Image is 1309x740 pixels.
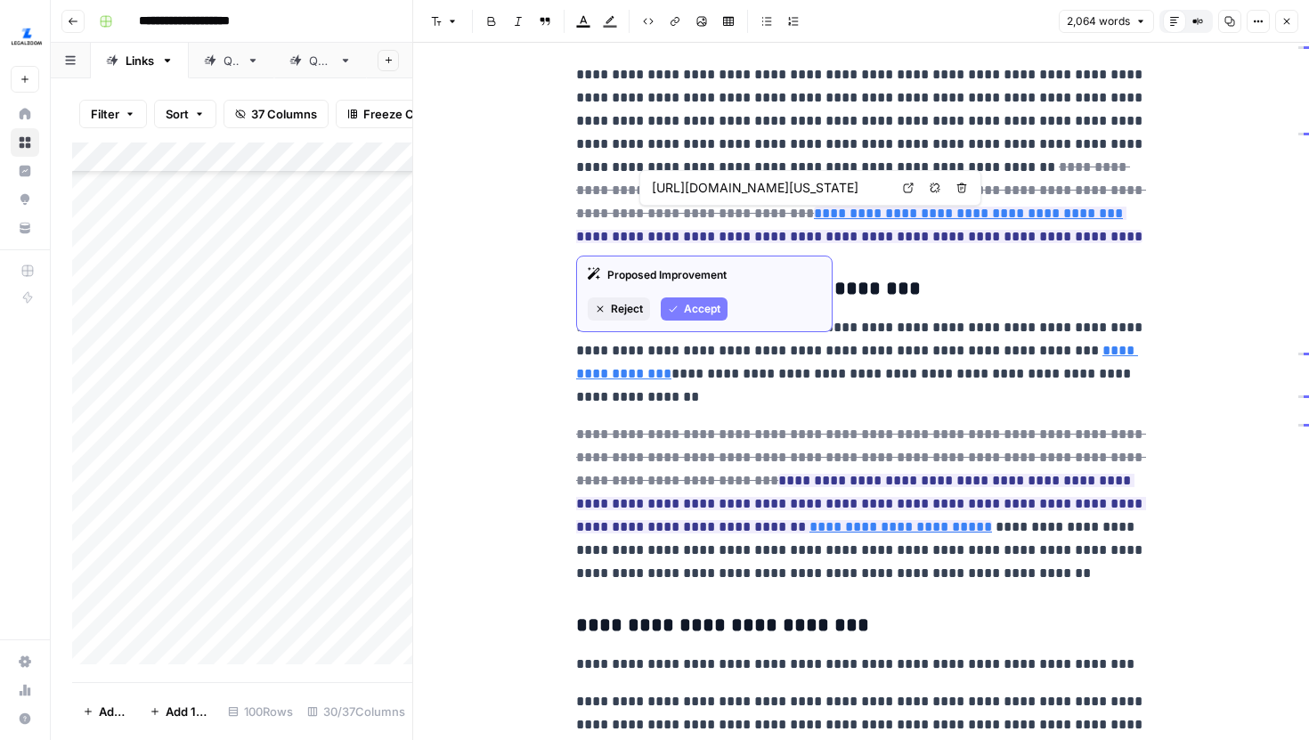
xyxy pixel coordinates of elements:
[309,52,332,69] div: QA2
[1067,13,1130,29] span: 2,064 words
[139,697,221,726] button: Add 10 Rows
[274,43,367,78] a: QA2
[72,697,139,726] button: Add Row
[11,704,39,733] button: Help + Support
[91,105,119,123] span: Filter
[166,105,189,123] span: Sort
[11,647,39,676] a: Settings
[11,157,39,185] a: Insights
[99,703,128,720] span: Add Row
[224,100,329,128] button: 37 Columns
[363,105,455,123] span: Freeze Columns
[11,676,39,704] a: Usage
[166,703,210,720] span: Add 10 Rows
[224,52,240,69] div: QA
[11,100,39,128] a: Home
[221,697,300,726] div: 100 Rows
[251,105,317,123] span: 37 Columns
[1059,10,1154,33] button: 2,064 words
[11,20,43,53] img: LegalZoom Logo
[11,128,39,157] a: Browse
[11,185,39,214] a: Opportunities
[126,52,154,69] div: Links
[11,214,39,242] a: Your Data
[189,43,274,78] a: QA
[91,43,189,78] a: Links
[11,14,39,59] button: Workspace: LegalZoom
[300,697,412,726] div: 30/37 Columns
[336,100,467,128] button: Freeze Columns
[154,100,216,128] button: Sort
[79,100,147,128] button: Filter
